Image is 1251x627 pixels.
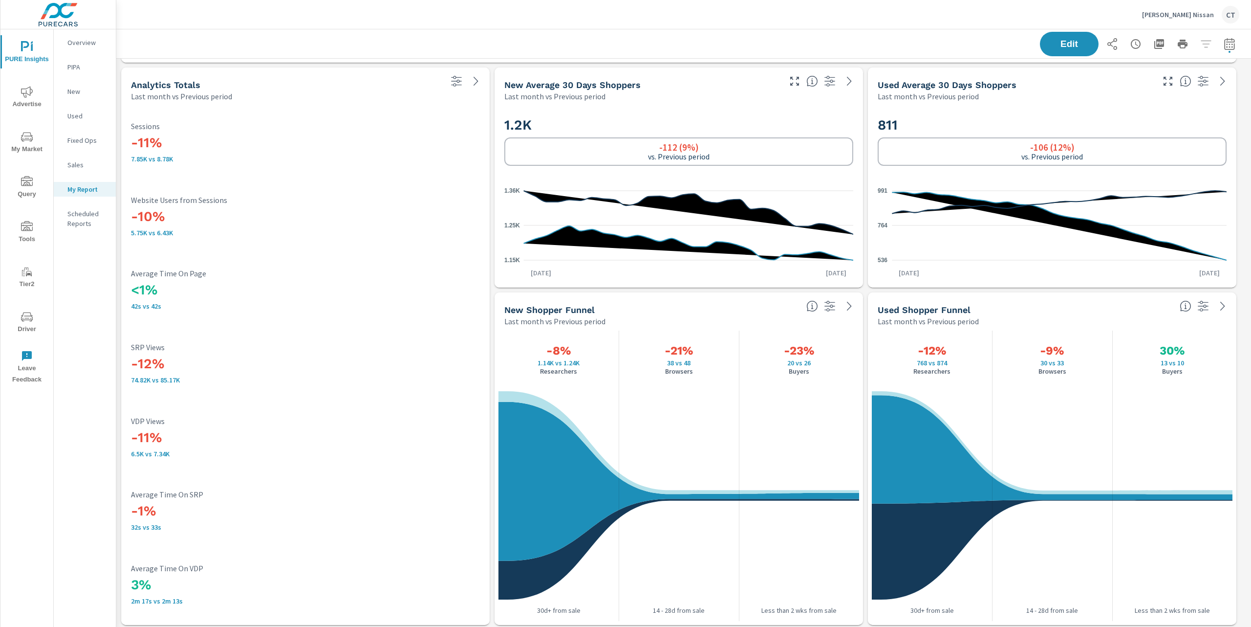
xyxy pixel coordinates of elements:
p: Average Time On SRP [131,490,480,499]
p: Scheduled Reports [67,209,108,228]
span: A rolling 30 day total of daily Shoppers on the dealership website, averaged over the selected da... [806,75,818,87]
button: Make Fullscreen [787,73,802,89]
h3: -11% [131,429,480,446]
h5: New Average 30 Days Shoppers [504,80,641,90]
p: Fixed Ops [67,135,108,145]
h5: Used Average 30 Days Shoppers [878,80,1016,90]
p: [DATE] [524,268,558,278]
p: 42s vs 42s [131,302,480,310]
p: vs. Previous period [648,152,710,161]
p: PIPA [67,62,108,72]
p: Average Time On Page [131,269,480,278]
h3: -12% [131,356,480,372]
p: 74.82K vs 85.17K [131,376,480,384]
p: SRP Views [131,343,480,352]
span: Tools [3,221,50,245]
div: Fixed Ops [54,133,116,148]
h3: -10% [131,208,480,225]
text: 991 [878,187,887,194]
text: 1.36K [504,187,520,194]
p: [DATE] [819,268,853,278]
span: Advertise [3,86,50,110]
p: 2m 17s vs 2m 13s [131,597,480,605]
p: VDP Views [131,417,480,425]
h6: -112 (9%) [659,142,699,152]
span: PURE Insights [3,41,50,65]
div: Overview [54,35,116,50]
span: Know where every customer is during their purchase journey. View customer activity from first cli... [806,300,818,312]
p: Used [67,111,108,121]
p: Sessions [131,122,480,131]
p: Sales [67,160,108,170]
button: "Export Report to PDF" [1149,34,1169,54]
div: Used [54,109,116,123]
div: CT [1222,6,1239,23]
p: My Report [67,184,108,194]
p: Last month vs Previous period [504,315,605,327]
text: 1.25K [504,222,520,228]
p: Last month vs Previous period [131,90,232,102]
span: Query [3,176,50,200]
a: See more details in report [468,73,484,89]
h5: Analytics Totals [131,80,200,90]
p: Last month vs Previous period [878,315,979,327]
div: nav menu [0,29,53,389]
div: New [54,84,116,99]
a: See more details in report [841,73,857,89]
p: [DATE] [1192,268,1227,278]
span: Tier2 [3,266,50,290]
h3: -1% [131,503,480,519]
p: Website Users from Sessions [131,196,480,204]
span: Driver [3,311,50,335]
p: Average Time On VDP [131,564,480,573]
p: Last month vs Previous period [504,90,605,102]
p: 7.85K vs 8.78K [131,155,480,163]
a: See more details in report [1215,298,1230,314]
h6: -106 (12%) [1030,142,1075,152]
h5: Used Shopper Funnel [878,305,971,315]
h3: 3% [131,577,480,593]
h3: <1% [131,282,480,298]
p: Overview [67,38,108,47]
h3: -11% [131,134,480,151]
p: 6,503 vs 7,340 [131,450,480,458]
div: Scheduled Reports [54,206,116,231]
text: 536 [878,256,887,263]
text: 764 [878,222,887,228]
p: [DATE] [892,268,926,278]
p: vs. Previous period [1021,152,1083,161]
div: PIPA [54,60,116,74]
h2: 1.2K [504,116,853,134]
h5: New Shopper Funnel [504,305,595,315]
span: A rolling 30 day total of daily Shoppers on the dealership website, averaged over the selected da... [1180,75,1191,87]
button: Edit [1040,32,1099,56]
h2: 811 [878,116,1227,134]
p: [PERSON_NAME] Nissan [1142,10,1214,19]
span: Edit [1050,40,1089,48]
button: Print Report [1173,34,1192,54]
div: Sales [54,157,116,172]
p: 5,754 vs 6,426 [131,229,480,237]
text: 1.15K [504,256,520,263]
p: Last month vs Previous period [878,90,979,102]
button: Make Fullscreen [1160,73,1176,89]
div: My Report [54,182,116,197]
p: 32s vs 33s [131,523,480,531]
span: My Market [3,131,50,155]
a: See more details in report [841,298,857,314]
a: See more details in report [1215,73,1230,89]
span: Know where every customer is during their purchase journey. View customer activity from first cli... [1180,300,1191,312]
span: Leave Feedback [3,350,50,385]
p: New [67,87,108,96]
